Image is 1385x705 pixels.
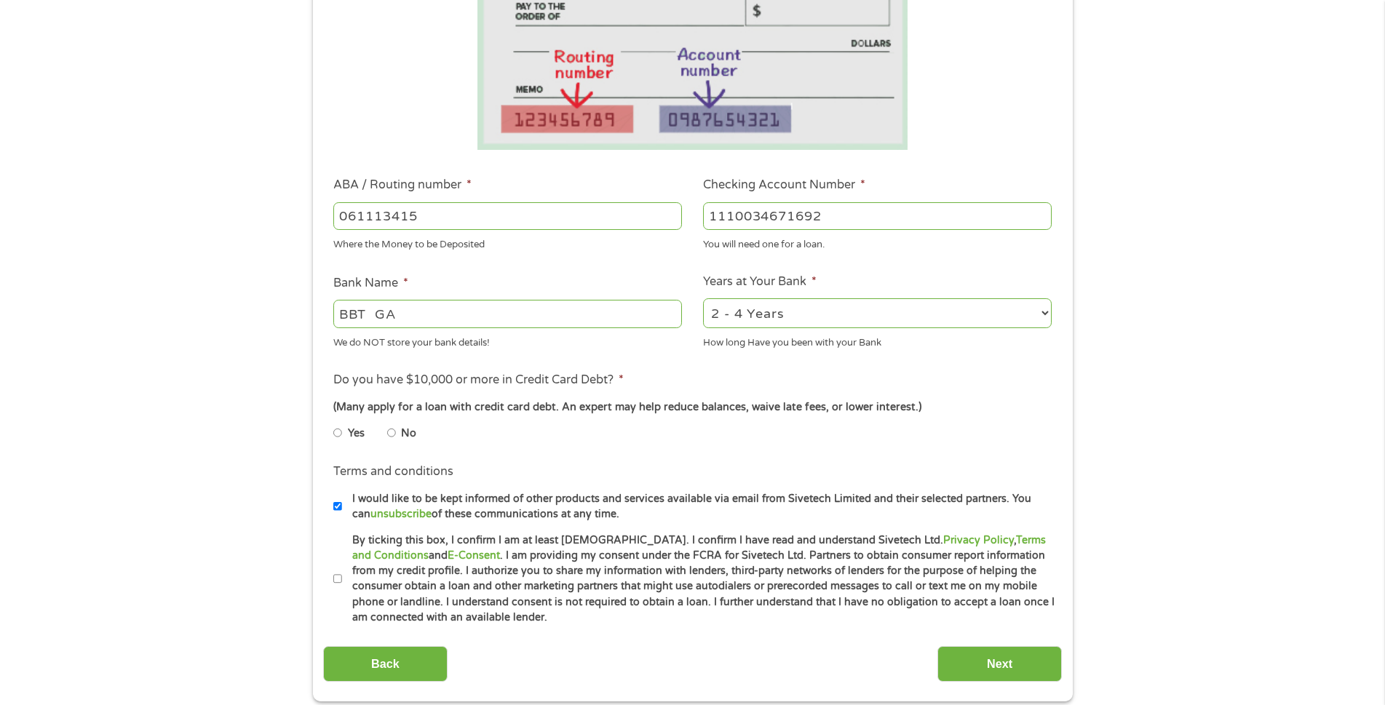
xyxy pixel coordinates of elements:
[943,534,1014,546] a: Privacy Policy
[342,491,1056,522] label: I would like to be kept informed of other products and services available via email from Sivetech...
[333,330,682,350] div: We do NOT store your bank details!
[352,534,1046,562] a: Terms and Conditions
[703,178,865,193] label: Checking Account Number
[333,464,453,479] label: Terms and conditions
[448,549,500,562] a: E-Consent
[370,508,432,520] a: unsubscribe
[703,274,817,290] label: Years at Your Bank
[333,178,472,193] label: ABA / Routing number
[342,533,1056,626] label: By ticking this box, I confirm I am at least [DEMOGRAPHIC_DATA]. I confirm I have read and unders...
[333,373,624,388] label: Do you have $10,000 or more in Credit Card Debt?
[333,233,682,252] div: Where the Money to be Deposited
[333,399,1051,415] div: (Many apply for a loan with credit card debt. An expert may help reduce balances, waive late fees...
[703,330,1052,350] div: How long Have you been with your Bank
[348,426,365,442] label: Yes
[937,646,1062,682] input: Next
[333,276,408,291] label: Bank Name
[323,646,448,682] input: Back
[333,202,682,230] input: 263177916
[703,202,1052,230] input: 345634636
[703,233,1052,252] div: You will need one for a loan.
[401,426,416,442] label: No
